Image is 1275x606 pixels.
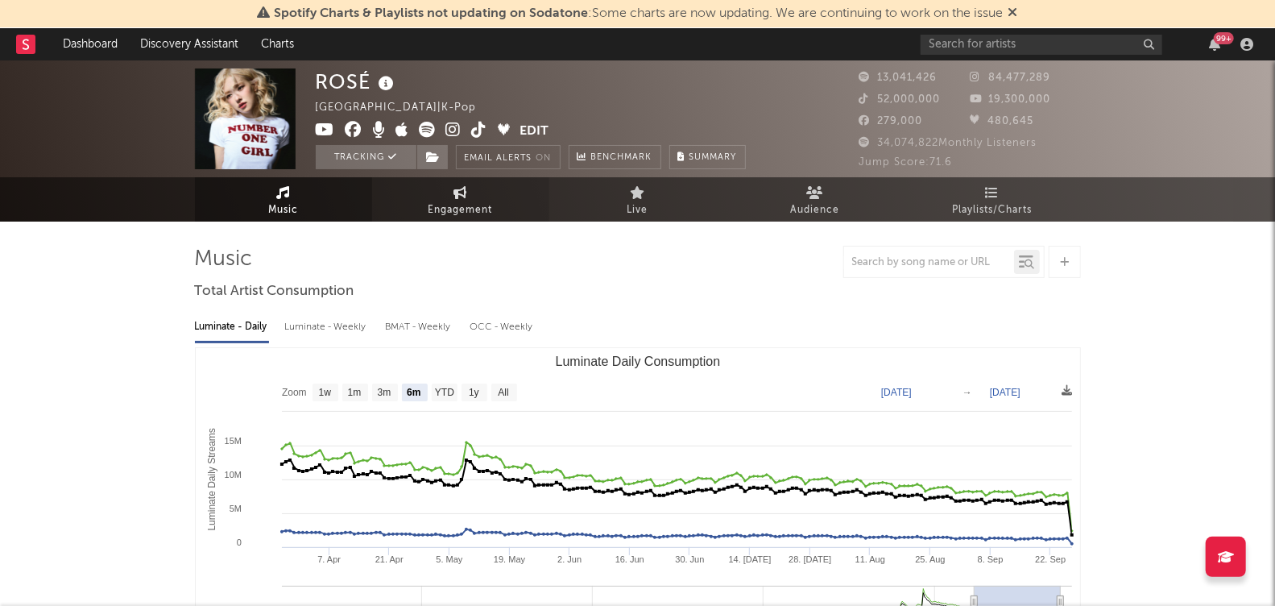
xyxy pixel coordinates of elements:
[728,554,771,564] text: 14. [DATE]
[990,387,1020,398] text: [DATE]
[285,313,370,341] div: Luminate - Weekly
[591,148,652,168] span: Benchmark
[555,355,720,368] text: Luminate Daily Consumption
[229,504,241,513] text: 5M
[675,554,704,564] text: 30. Jun
[970,94,1050,105] span: 19,300,000
[536,154,552,163] em: On
[494,554,526,564] text: 19. May
[952,201,1032,220] span: Playlists/Charts
[205,428,217,530] text: Luminate Daily Streams
[372,177,549,222] a: Engagement
[915,554,945,564] text: 25. Aug
[859,73,938,83] span: 13,041,426
[436,554,463,564] text: 5. May
[316,68,399,95] div: ROSÉ
[569,145,661,169] a: Benchmark
[970,116,1033,127] span: 480,645
[386,313,454,341] div: BMAT - Weekly
[520,122,549,142] button: Edit
[859,94,941,105] span: 52,000,000
[1035,554,1066,564] text: 22. Sep
[377,388,391,399] text: 3m
[615,554,644,564] text: 16. Jun
[316,145,416,169] button: Tracking
[904,177,1081,222] a: Playlists/Charts
[236,538,241,547] text: 0
[282,388,307,399] text: Zoom
[469,388,479,399] text: 1y
[52,28,129,60] a: Dashboard
[970,73,1050,83] span: 84,477,289
[1209,38,1220,51] button: 99+
[195,282,354,301] span: Total Artist Consumption
[129,28,250,60] a: Discovery Assistant
[1008,7,1018,20] span: Dismiss
[195,313,269,341] div: Luminate - Daily
[428,201,493,220] span: Engagement
[549,177,727,222] a: Live
[790,201,839,220] span: Audience
[1214,32,1234,44] div: 99 +
[268,201,298,220] span: Music
[456,145,561,169] button: Email AlertsOn
[855,554,884,564] text: 11. Aug
[375,554,403,564] text: 21. Apr
[317,554,341,564] text: 7. Apr
[195,177,372,222] a: Music
[859,138,1037,148] span: 34,074,822 Monthly Listeners
[275,7,1004,20] span: : Some charts are now updating. We are continuing to work on the issue
[347,388,361,399] text: 1m
[498,388,508,399] text: All
[224,470,241,479] text: 10M
[977,554,1003,564] text: 8. Sep
[789,554,831,564] text: 28. [DATE]
[859,116,923,127] span: 279,000
[275,7,589,20] span: Spotify Charts & Playlists not updating on Sodatone
[318,388,331,399] text: 1w
[250,28,305,60] a: Charts
[962,387,972,398] text: →
[224,436,241,446] text: 15M
[921,35,1162,55] input: Search for artists
[627,201,648,220] span: Live
[434,388,453,399] text: YTD
[407,388,420,399] text: 6m
[859,157,953,168] span: Jump Score: 71.6
[470,313,535,341] div: OCC - Weekly
[669,145,746,169] button: Summary
[316,98,495,118] div: [GEOGRAPHIC_DATA] | K-Pop
[689,153,737,162] span: Summary
[727,177,904,222] a: Audience
[557,554,582,564] text: 2. Jun
[844,256,1014,269] input: Search by song name or URL
[881,387,912,398] text: [DATE]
